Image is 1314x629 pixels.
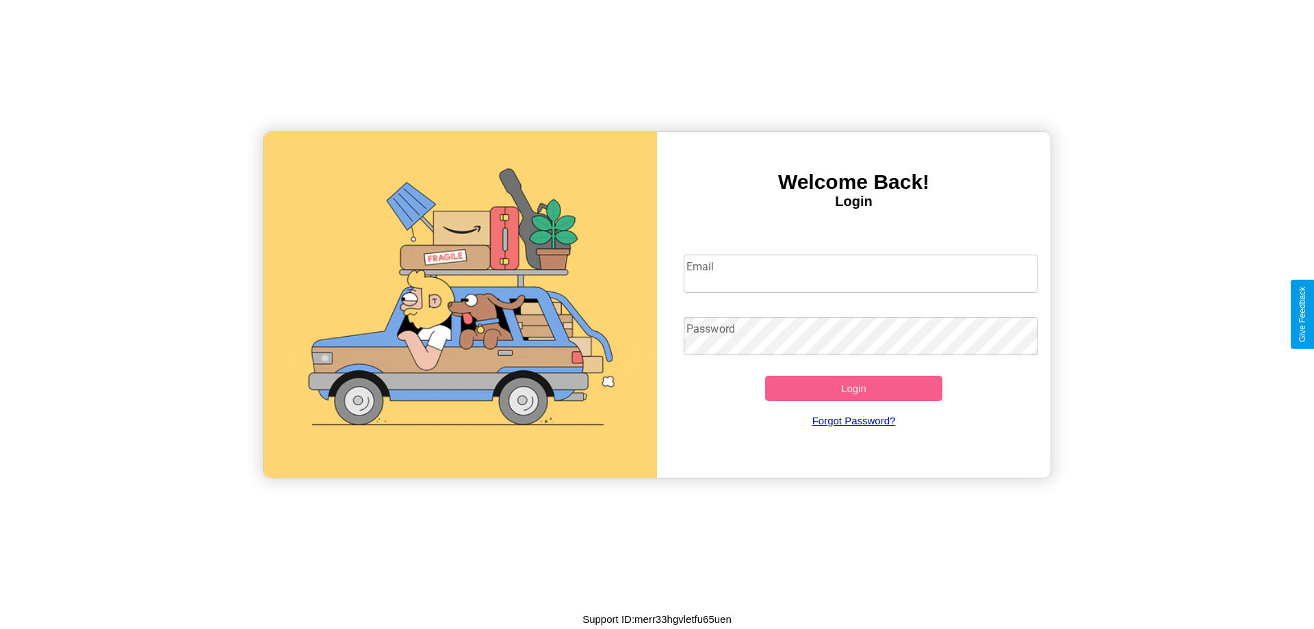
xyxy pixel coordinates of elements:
[582,610,732,628] p: Support ID: merr33hgvletfu65uen
[677,401,1031,440] a: Forgot Password?
[765,376,942,401] button: Login
[1298,287,1307,342] div: Give Feedback
[657,170,1051,194] h3: Welcome Back!
[657,194,1051,209] h4: Login
[263,132,657,478] img: gif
